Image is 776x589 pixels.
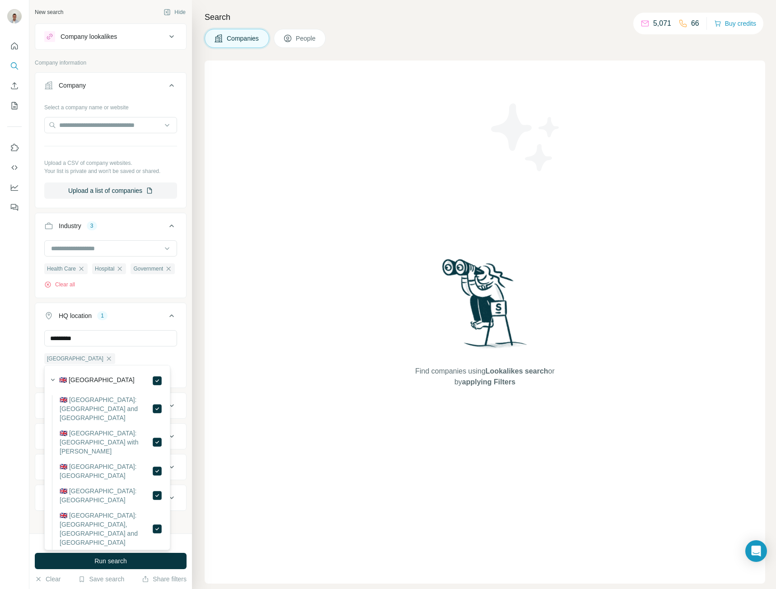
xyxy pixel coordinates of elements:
[60,395,152,422] label: 🇬🇧 [GEOGRAPHIC_DATA]: [GEOGRAPHIC_DATA] and [GEOGRAPHIC_DATA]
[7,98,22,114] button: My lists
[47,265,76,273] span: Health Care
[7,140,22,156] button: Use Surfe on LinkedIn
[7,58,22,74] button: Search
[35,215,186,240] button: Industry3
[59,221,81,230] div: Industry
[44,100,177,112] div: Select a company name or website
[95,265,114,273] span: Hospital
[745,540,767,562] div: Open Intercom Messenger
[59,375,135,386] label: 🇬🇧 [GEOGRAPHIC_DATA]
[7,38,22,54] button: Quick start
[35,26,186,47] button: Company lookalikes
[44,182,177,199] button: Upload a list of companies
[691,18,699,29] p: 66
[35,425,186,447] button: Employees (size)
[35,395,186,416] button: Annual revenue ($)
[35,456,186,478] button: Technologies
[133,265,163,273] span: Government
[44,280,75,289] button: Clear all
[485,97,566,178] img: Surfe Illustration - Stars
[296,34,317,43] span: People
[60,429,152,456] label: 🇬🇧 [GEOGRAPHIC_DATA]: [GEOGRAPHIC_DATA] with [PERSON_NAME]
[7,9,22,23] img: Avatar
[35,8,63,16] div: New search
[7,199,22,215] button: Feedback
[35,75,186,100] button: Company
[59,81,86,90] div: Company
[44,159,177,167] p: Upload a CSV of company websites.
[462,378,515,386] span: applying Filters
[94,556,127,566] span: Run search
[227,34,260,43] span: Companies
[61,32,117,41] div: Company lookalikes
[35,575,61,584] button: Clear
[60,511,152,547] label: 🇬🇧 [GEOGRAPHIC_DATA]: [GEOGRAPHIC_DATA], [GEOGRAPHIC_DATA] and [GEOGRAPHIC_DATA]
[653,18,671,29] p: 5,071
[7,179,22,196] button: Dashboard
[87,222,97,230] div: 3
[60,462,152,480] label: 🇬🇧 [GEOGRAPHIC_DATA]: [GEOGRAPHIC_DATA]
[44,167,177,175] p: Your list is private and won't be saved or shared.
[35,553,187,569] button: Run search
[142,575,187,584] button: Share filters
[60,486,152,505] label: 🇬🇧 [GEOGRAPHIC_DATA]: [GEOGRAPHIC_DATA]
[59,311,92,320] div: HQ location
[35,305,186,330] button: HQ location1
[78,575,124,584] button: Save search
[157,5,192,19] button: Hide
[35,59,187,67] p: Company information
[438,257,532,357] img: Surfe Illustration - Woman searching with binoculars
[412,366,557,388] span: Find companies using or by
[486,367,548,375] span: Lookalikes search
[97,312,108,320] div: 1
[7,78,22,94] button: Enrich CSV
[714,17,756,30] button: Buy credits
[205,11,765,23] h4: Search
[35,487,186,509] button: Keywords
[47,355,103,363] span: [GEOGRAPHIC_DATA]
[7,159,22,176] button: Use Surfe API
